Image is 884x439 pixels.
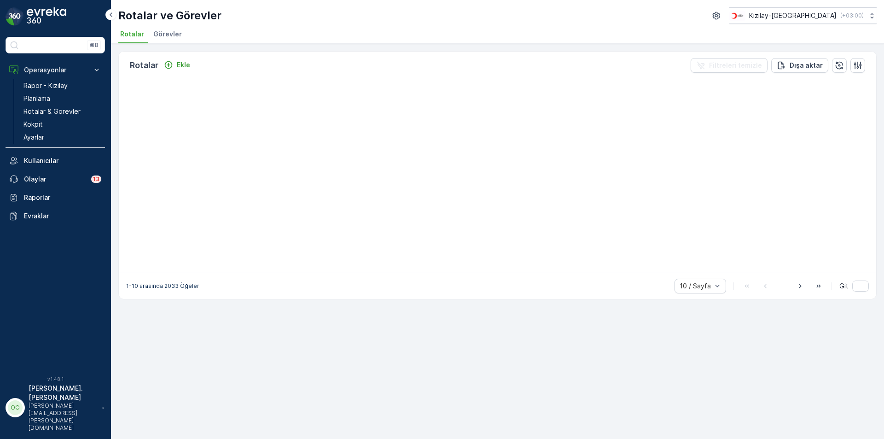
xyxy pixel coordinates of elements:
[6,188,105,207] a: Raporlar
[160,59,194,70] button: Ekle
[8,400,23,415] div: OO
[749,11,837,20] p: Kızılay-[GEOGRAPHIC_DATA]
[20,79,105,92] a: Rapor - Kızılay
[29,402,98,432] p: [PERSON_NAME][EMAIL_ADDRESS][PERSON_NAME][DOMAIN_NAME]
[6,207,105,225] a: Evraklar
[23,133,44,142] p: Ayarlar
[6,376,105,382] span: v 1.48.1
[24,193,101,202] p: Raporlar
[20,105,105,118] a: Rotalar & Görevler
[24,156,101,165] p: Kullanıcılar
[118,8,221,23] p: Rotalar ve Görevler
[20,118,105,131] a: Kokpit
[89,41,99,49] p: ⌘B
[130,59,158,72] p: Rotalar
[771,58,828,73] button: Dışa aktar
[729,11,745,21] img: k%C4%B1z%C4%B1lay.png
[6,61,105,79] button: Operasyonlar
[839,281,849,291] span: Git
[6,152,105,170] a: Kullanıcılar
[24,65,87,75] p: Operasyonlar
[729,7,877,24] button: Kızılay-[GEOGRAPHIC_DATA](+03:00)
[790,61,823,70] p: Dışa aktar
[840,12,864,19] p: ( +03:00 )
[709,61,762,70] p: Filtreleri temizle
[27,7,66,26] img: logo_dark-DEwI_e13.png
[6,384,105,432] button: OO[PERSON_NAME].[PERSON_NAME][PERSON_NAME][EMAIL_ADDRESS][PERSON_NAME][DOMAIN_NAME]
[29,384,98,402] p: [PERSON_NAME].[PERSON_NAME]
[24,175,86,184] p: Olaylar
[6,7,24,26] img: logo
[24,211,101,221] p: Evraklar
[23,120,43,129] p: Kokpit
[6,170,105,188] a: Olaylar13
[23,81,68,90] p: Rapor - Kızılay
[120,29,144,39] span: Rotalar
[126,282,199,290] p: 1-10 arasında 2033 Öğeler
[23,107,81,116] p: Rotalar & Görevler
[20,131,105,144] a: Ayarlar
[23,94,50,103] p: Planlama
[20,92,105,105] a: Planlama
[177,60,190,70] p: Ekle
[93,176,99,183] p: 13
[691,58,768,73] button: Filtreleri temizle
[153,29,182,39] span: Görevler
